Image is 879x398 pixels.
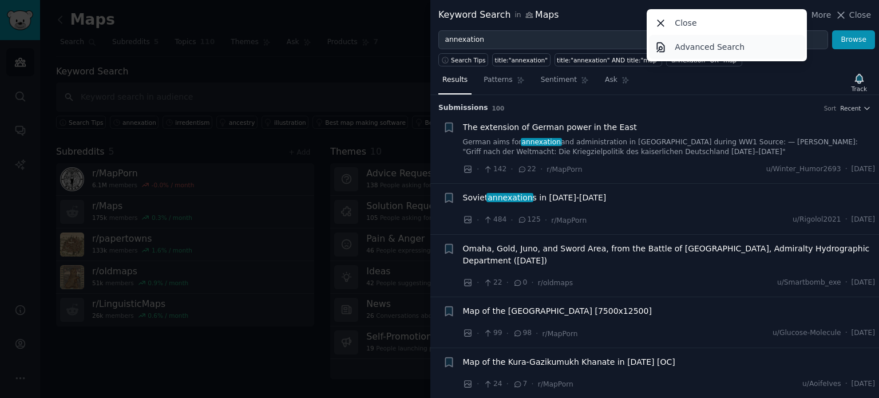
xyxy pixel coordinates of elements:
span: u/AoifeIves [802,379,841,389]
span: annexation [486,193,533,202]
span: Soviet s in [DATE]-[DATE] [463,192,607,204]
span: · [531,378,533,390]
span: · [477,214,479,226]
a: German aims forannexationand administration in [GEOGRAPHIC_DATA] during WW1 Source: — [PERSON_NAM... [463,137,876,157]
a: Omaha, Gold, Juno, and Sword Area, from the Battle of [GEOGRAPHIC_DATA], Admiralty Hydrographic D... [463,243,876,267]
span: · [506,378,509,390]
span: u/Smartbomb_exe [777,278,841,288]
span: r/MapPorn [547,165,582,174]
button: Close [835,9,871,21]
span: [DATE] [852,215,875,225]
a: Map of the [GEOGRAPHIC_DATA] [7500x12500] [463,305,652,317]
span: 100 [492,105,505,112]
span: [DATE] [852,164,875,175]
a: Sentiment [537,71,593,94]
span: · [477,277,479,289]
span: · [545,214,547,226]
span: · [510,214,513,226]
span: · [845,278,848,288]
a: Sovietannexations in [DATE]-[DATE] [463,192,607,204]
span: · [477,328,479,340]
span: u/Rigolol2021 [793,215,841,225]
span: 142 [483,164,506,175]
span: · [510,163,513,175]
button: Recent [840,104,871,112]
span: 22 [517,164,536,175]
span: · [506,277,509,289]
button: Search Tips [438,53,488,66]
a: title:"annexation" [492,53,551,66]
div: title:"annexation" [495,56,548,64]
span: u/Glucose-Molecule [773,328,841,338]
div: Keyword Search Maps [438,8,559,22]
span: 24 [483,379,502,389]
p: Close [675,17,696,29]
button: Track [848,70,871,94]
a: Patterns [480,71,528,94]
button: More [799,9,832,21]
span: Search Tips [451,56,486,64]
span: 98 [513,328,532,338]
span: Submission s [438,103,488,113]
span: 7 [513,379,527,389]
a: The extension of German power in the East [463,121,637,133]
span: · [845,379,848,389]
span: annexation [521,138,562,146]
a: Ask [601,71,633,94]
span: · [536,328,538,340]
a: Map of the Kura-Gazikumukh Khanate in [DATE] [OC] [463,356,675,368]
button: Browse [832,30,875,50]
span: r/MapPorn [551,216,587,224]
span: · [540,163,543,175]
a: Results [438,71,472,94]
span: · [845,328,848,338]
span: [DATE] [852,278,875,288]
span: More [811,9,832,21]
span: 99 [483,328,502,338]
span: 0 [513,278,527,288]
span: 484 [483,215,506,225]
span: Results [442,75,468,85]
span: u/Winter_Humor2693 [766,164,841,175]
span: · [531,277,533,289]
span: r/MapPorn [543,330,578,338]
span: Ask [605,75,617,85]
span: · [506,328,509,340]
span: Close [849,9,871,21]
span: r/MapPorn [538,380,573,388]
div: title:"annexation" AND title:"map" [557,56,659,64]
span: [DATE] [852,379,875,389]
span: Patterns [484,75,512,85]
div: Track [852,85,867,93]
a: Advanced Search [649,35,805,59]
span: r/oldmaps [538,279,573,287]
span: in [514,10,521,21]
span: 125 [517,215,541,225]
p: Advanced Search [675,41,745,53]
input: Try a keyword related to your business [438,30,828,50]
span: · [477,163,479,175]
span: Sentiment [541,75,577,85]
span: [DATE] [852,328,875,338]
span: 22 [483,278,502,288]
span: · [845,215,848,225]
div: Sort [824,104,837,112]
span: · [845,164,848,175]
span: · [477,378,479,390]
a: title:"annexation" AND title:"map" [555,53,662,66]
span: Recent [840,104,861,112]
